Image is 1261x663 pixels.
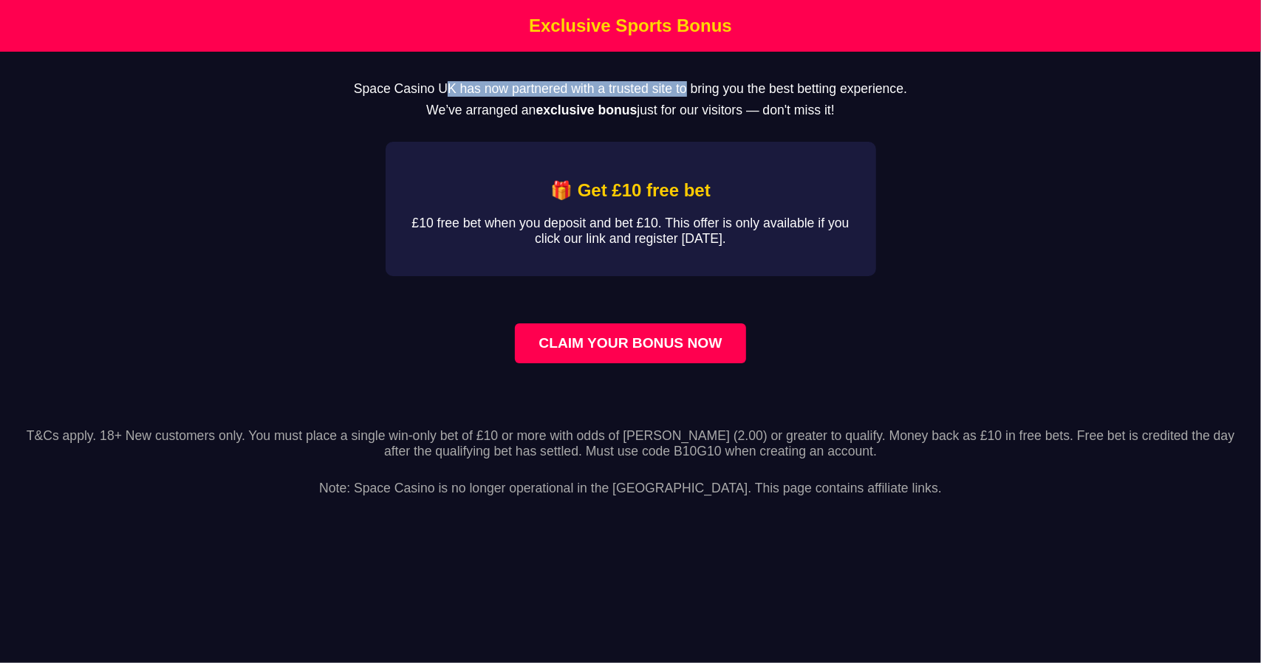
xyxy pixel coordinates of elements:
p: Space Casino UK has now partnered with a trusted site to bring you the best betting experience. [24,81,1237,97]
strong: exclusive bonus [536,103,638,117]
h1: Exclusive Sports Bonus [4,16,1257,36]
p: We’ve arranged an just for our visitors — don't miss it! [24,103,1237,118]
div: Affiliate Bonus [386,142,876,276]
a: Claim your bonus now [515,323,745,363]
p: £10 free bet when you deposit and bet £10. This offer is only available if you click our link and... [409,216,852,247]
h2: 🎁 Get £10 free bet [409,180,852,201]
p: T&Cs apply. 18+ New customers only. You must place a single win-only bet of £10 or more with odds... [12,428,1249,459]
p: Note: Space Casino is no longer operational in the [GEOGRAPHIC_DATA]. This page contains affiliat... [12,465,1249,496]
